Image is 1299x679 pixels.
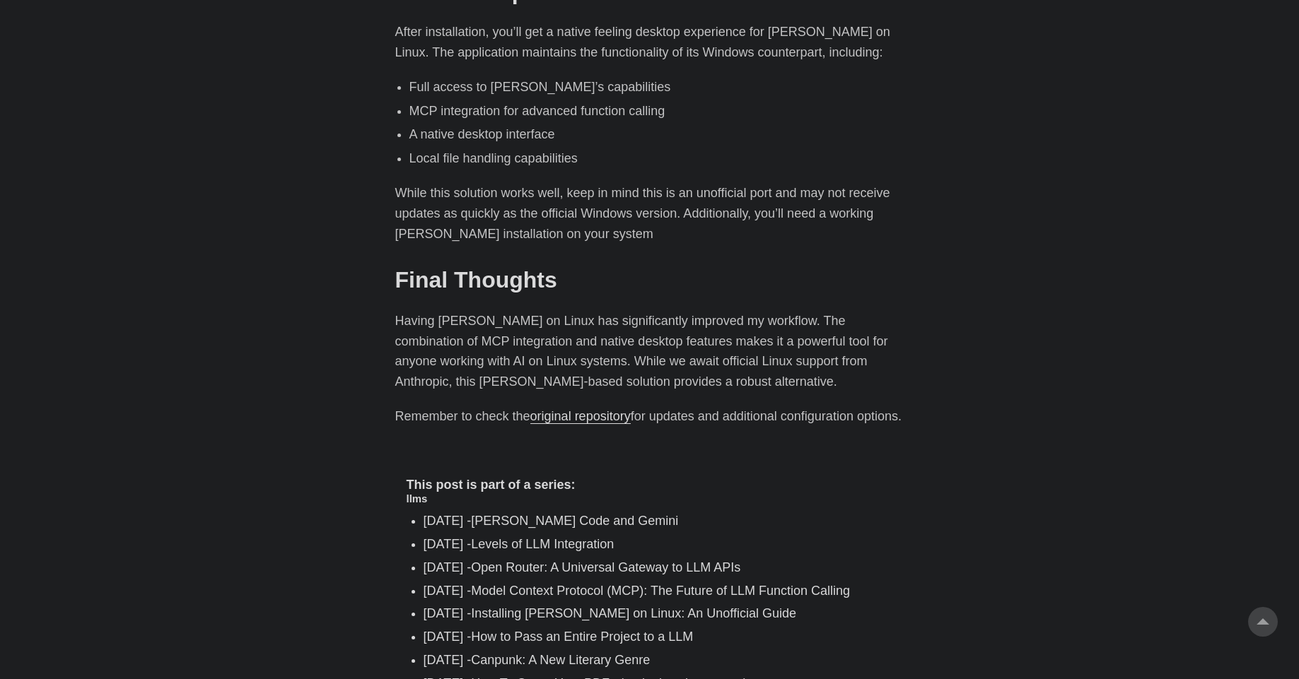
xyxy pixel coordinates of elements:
li: Local file handling capabilities [409,148,904,169]
li: [DATE] - [424,627,893,647]
li: [DATE] - [424,603,893,624]
a: How to Pass an Entire Project to a LLM [471,630,693,644]
li: A native desktop interface [409,124,904,145]
h4: This post is part of a series: [407,478,893,493]
li: [DATE] - [424,557,893,578]
li: [DATE] - [424,534,893,555]
a: Canpunk: A New Literary Genre [471,653,650,667]
a: Model Context Protocol (MCP): The Future of LLM Function Calling [471,584,850,598]
a: Installing [PERSON_NAME] on Linux: An Unofficial Guide [471,606,796,620]
li: Full access to [PERSON_NAME]’s capabilities [409,77,904,98]
li: [DATE] - [424,511,893,531]
a: Levels of LLM Integration [471,537,614,551]
p: Having [PERSON_NAME] on Linux has significantly improved my workflow. The combination of MCP inte... [395,311,904,392]
a: [PERSON_NAME] Code and Gemini [471,514,678,528]
li: [DATE] - [424,581,893,601]
a: Open Router: A Universal Gateway to LLM APIs [471,560,740,574]
p: While this solution works well, keep in mind this is an unofficial port and may not receive updat... [395,183,904,244]
li: [DATE] - [424,650,893,671]
h2: Final Thoughts [395,266,904,293]
p: After installation, you’ll get a native feeling desktop experience for [PERSON_NAME] on Linux. Th... [395,22,904,63]
a: original repository [530,409,631,423]
p: Remember to check the for updates and additional configuration options. [395,406,904,427]
li: MCP integration for advanced function calling [409,101,904,122]
a: llms [407,492,428,504]
a: go to top [1248,607,1278,637]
